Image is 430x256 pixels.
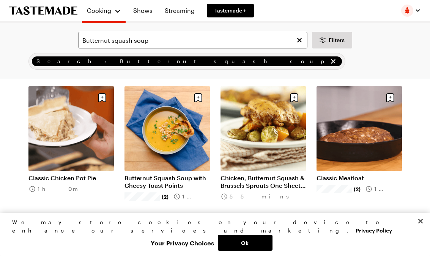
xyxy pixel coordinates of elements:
div: We may store cookies on your device to enhance our services and marketing. [12,218,411,235]
span: Tastemade + [214,7,246,14]
button: Save recipe [383,91,397,105]
a: Classic Chicken Pot Pie [28,174,114,182]
button: Close [412,213,429,229]
a: Classic Meatloaf [317,174,402,182]
button: Save recipe [191,91,205,105]
img: Profile picture [401,5,413,17]
button: Profile picture [401,5,421,17]
button: Your Privacy Choices [147,235,218,251]
button: Save recipe [287,91,301,105]
a: More information about your privacy, opens in a new tab [356,226,392,234]
button: Clear search [295,36,304,44]
button: Cooking [87,3,121,18]
button: remove Search: Butternut squash soup [329,57,337,66]
a: Chicken, Butternut Squash & Brussels Sprouts One Sheet Pan Meal [221,174,306,189]
a: To Tastemade Home Page [9,6,77,15]
span: Filters [329,36,345,44]
button: Desktop filters [312,32,352,48]
a: Butternut Squash Soup with Cheesy Toast Points [124,174,210,189]
div: Privacy [12,218,411,251]
button: Save recipe [95,91,109,105]
span: Cooking [87,7,111,14]
button: Ok [218,235,272,251]
span: Search: Butternut squash soup [36,57,328,66]
a: Tastemade + [207,4,254,17]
